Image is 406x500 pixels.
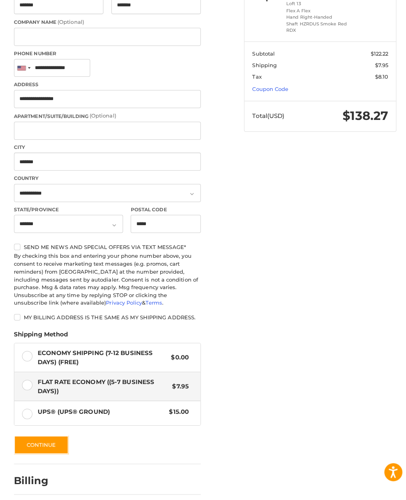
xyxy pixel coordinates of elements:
[165,349,187,358] span: $0.00
[283,20,349,33] li: Shaft HZRDUS Smoke Red RDX
[167,378,187,387] span: $7.95
[14,241,199,247] label: Send me news and special offers via text message*
[14,80,199,87] label: Address
[14,49,199,56] label: Phone Number
[14,249,199,304] div: By checking this box and entering your phone number above, you consent to receive marketing text ...
[250,85,285,91] a: Coupon Code
[14,142,199,149] label: City
[37,373,167,391] span: Flat Rate Economy ((5-7 Business Days))
[14,173,199,180] label: Country
[105,296,141,303] a: Privacy Policy
[283,14,349,20] li: Hand Right-Handed
[283,7,349,14] li: Flex A Flex
[129,204,199,211] label: Postal Code
[89,111,115,118] small: (Optional)
[144,296,161,303] a: Terms
[14,311,199,317] label: My billing address is the same as my shipping address.
[163,403,187,412] span: $15.00
[14,204,122,211] label: State/Province
[57,18,83,25] small: (Optional)
[339,107,384,122] span: $138.27
[14,469,60,482] h2: Billing
[371,61,384,68] span: $7.95
[283,0,349,7] li: Loft 13
[14,111,199,119] label: Apartment/Suite/Building
[14,18,199,26] label: Company Name
[37,403,163,412] span: UPS® (UPS® Ground)
[14,431,68,449] button: Continue
[14,59,33,76] div: United States: +1
[14,326,67,339] legend: Shipping Method
[250,73,259,79] span: Tax
[250,50,272,56] span: Subtotal
[371,73,384,79] span: $8.10
[367,50,384,56] span: $122.22
[250,61,274,68] span: Shipping
[37,345,165,363] span: Economy Shipping (7-12 Business Days) (Free)
[250,111,282,118] span: Total (USD)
